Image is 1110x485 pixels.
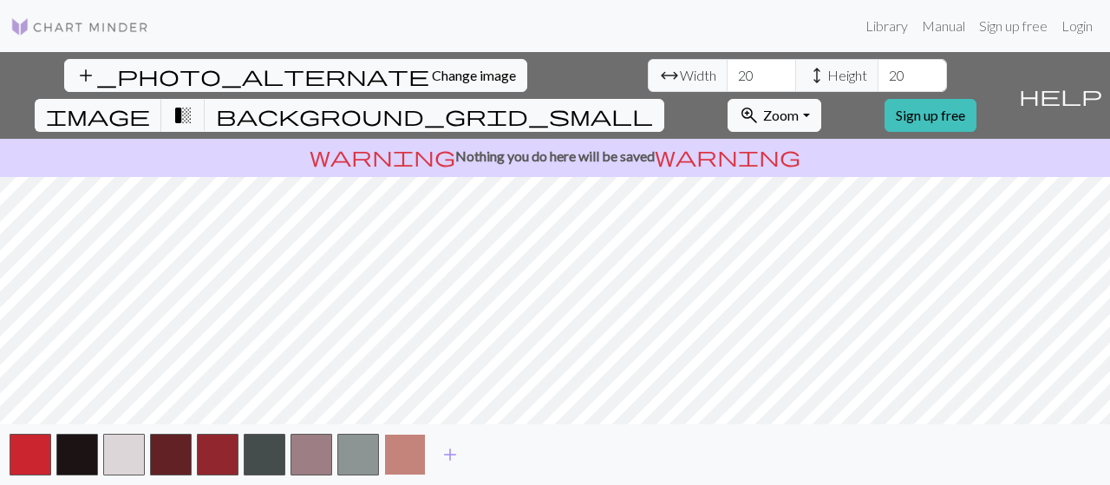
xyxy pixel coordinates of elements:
[46,103,150,128] span: image
[915,9,972,43] a: Manual
[310,144,455,168] span: warning
[806,63,827,88] span: height
[655,144,800,168] span: warning
[428,438,472,471] button: Add color
[763,107,799,123] span: Zoom
[972,9,1054,43] a: Sign up free
[10,16,149,37] img: Logo
[432,67,516,83] span: Change image
[7,146,1103,167] p: Nothing you do here will be saved
[859,9,915,43] a: Library
[1019,83,1102,108] span: help
[680,65,716,86] span: Width
[885,99,976,132] a: Sign up free
[1054,9,1100,43] a: Login
[1011,52,1110,139] button: Help
[440,442,460,467] span: add
[64,59,527,92] button: Change image
[728,99,820,132] button: Zoom
[173,103,193,128] span: transition_fade
[827,65,867,86] span: Height
[216,103,653,128] span: background_grid_small
[659,63,680,88] span: arrow_range
[75,63,429,88] span: add_photo_alternate
[739,103,760,128] span: zoom_in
